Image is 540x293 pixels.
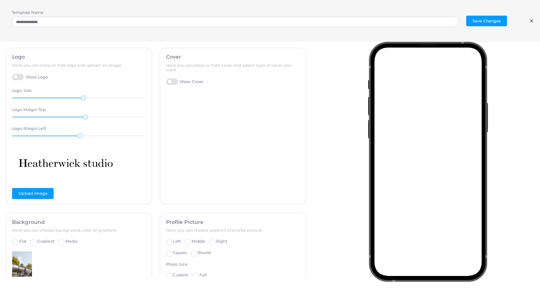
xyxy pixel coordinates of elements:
span: Right [216,239,227,244]
span: Left [173,239,180,244]
label: Show Logo [12,74,48,81]
span: Middle [192,239,206,244]
span: Gradient [37,239,54,244]
label: Logo Margin Top [12,107,45,113]
button: Save Changes [466,16,507,26]
img: Logo [12,145,119,181]
h4: Cover [166,54,300,60]
span: Flat [19,239,26,244]
img: Background [12,250,32,286]
span: Square [173,250,187,255]
h4: Profile Picture [166,219,300,225]
label: Logo Margin Left [12,126,46,132]
label: Show Cover [166,78,204,85]
label: Photo Size [166,262,187,267]
h6: Here you can show or hide cover and select type of cover you want. [166,63,300,72]
span: Round [198,250,211,255]
span: Media [65,239,78,244]
span: Custom [173,272,189,277]
label: Template Name [12,10,43,16]
h6: Here you can choose position of profile picture. [166,228,300,233]
h6: Here you can show or hide logo and upload an image. [12,63,146,68]
label: Logo Size [12,88,32,94]
span: Full [200,272,207,277]
button: Upload Image [12,188,54,199]
h6: Here you can choose background color or gradient. [12,228,146,233]
h4: Background [12,219,146,225]
h4: Logo [12,54,146,60]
